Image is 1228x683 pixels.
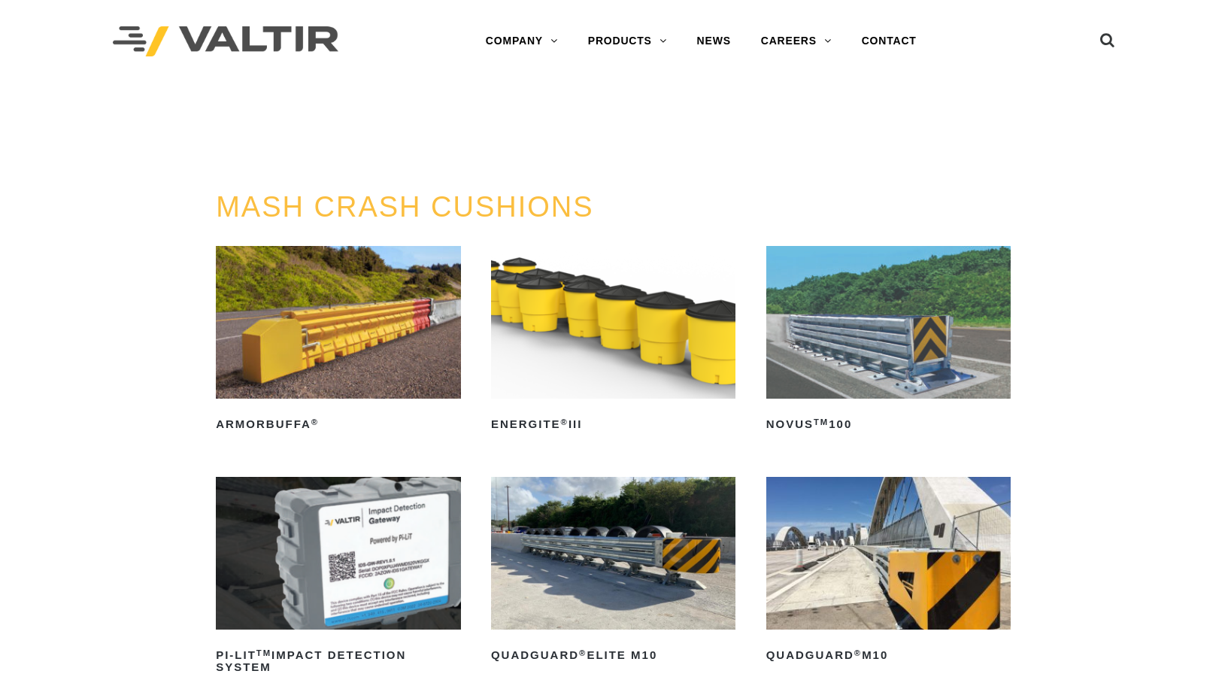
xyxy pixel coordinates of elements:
a: ArmorBuffa® [216,246,461,436]
sup: TM [814,417,829,426]
a: ENERGITE®III [491,246,736,436]
a: QuadGuard®M10 [766,477,1011,667]
h2: PI-LIT Impact Detection System [216,643,461,679]
h2: ENERGITE III [491,412,736,436]
sup: TM [256,648,271,657]
sup: ® [311,417,319,426]
a: CONTACT [847,26,932,56]
sup: ® [561,417,569,426]
a: PI-LITTMImpact Detection System [216,477,461,679]
a: NEWS [682,26,746,56]
sup: ® [579,648,587,657]
a: NOVUSTM100 [766,246,1011,436]
h2: NOVUS 100 [766,412,1011,436]
h2: ArmorBuffa [216,412,461,436]
img: Valtir [113,26,338,57]
a: MASH CRASH CUSHIONS [216,191,594,223]
a: QuadGuard®Elite M10 [491,477,736,667]
a: COMPANY [471,26,573,56]
h2: QuadGuard Elite M10 [491,643,736,667]
a: CAREERS [746,26,847,56]
sup: ® [854,648,862,657]
a: PRODUCTS [573,26,682,56]
h2: QuadGuard M10 [766,643,1011,667]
